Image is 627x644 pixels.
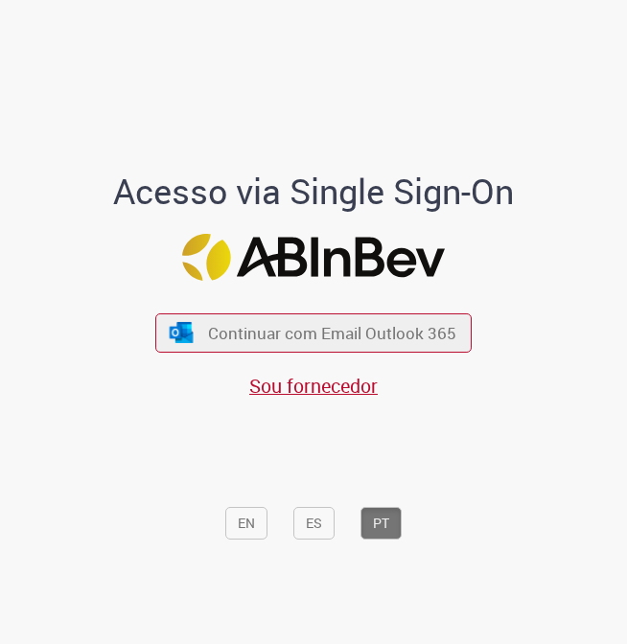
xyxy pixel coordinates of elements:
button: ícone Azure/Microsoft 360 Continuar com Email Outlook 365 [155,313,472,353]
img: Logo ABInBev [182,234,445,281]
button: ES [293,507,335,540]
img: ícone Azure/Microsoft 360 [168,322,195,342]
span: Continuar com Email Outlook 365 [208,322,456,344]
button: EN [225,507,267,540]
button: PT [360,507,402,540]
h1: Acesso via Single Sign-On [14,172,613,211]
a: Sou fornecedor [249,373,378,399]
